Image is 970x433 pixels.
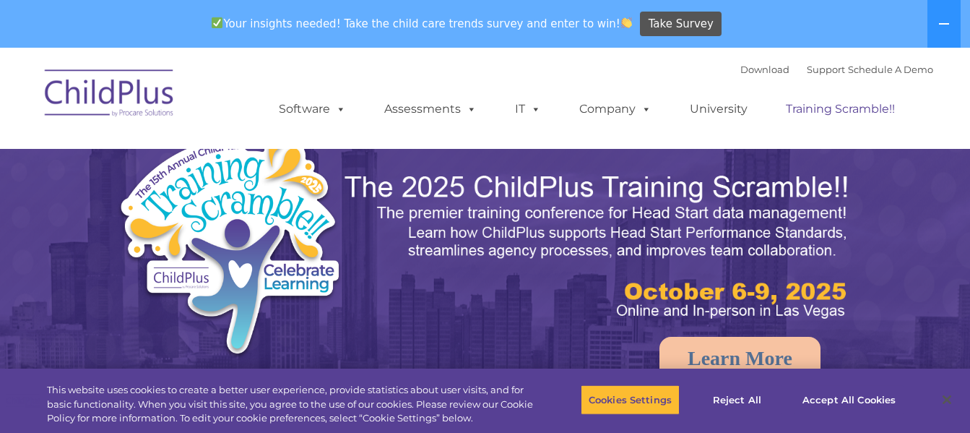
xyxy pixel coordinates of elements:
a: University [675,95,762,124]
button: Close [931,384,963,416]
a: Software [264,95,360,124]
div: This website uses cookies to create a better user experience, provide statistics about user visit... [47,383,534,426]
a: IT [501,95,555,124]
button: Reject All [692,385,782,415]
a: Take Survey [640,12,722,37]
a: Company [565,95,666,124]
span: Last name [201,95,245,106]
span: Take Survey [649,12,714,37]
a: Schedule A Demo [848,64,933,75]
font: | [740,64,933,75]
a: Training Scramble!! [771,95,909,124]
a: Support [807,64,845,75]
img: 👏 [621,17,632,28]
button: Cookies Settings [581,385,680,415]
button: Accept All Cookies [794,385,904,415]
span: Your insights needed! Take the child care trends survey and enter to win! [206,9,638,38]
img: ✅ [212,17,222,28]
img: ChildPlus by Procare Solutions [38,59,182,132]
span: Phone number [201,155,262,166]
a: Download [740,64,789,75]
a: Learn More [659,337,820,380]
a: Assessments [370,95,491,124]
